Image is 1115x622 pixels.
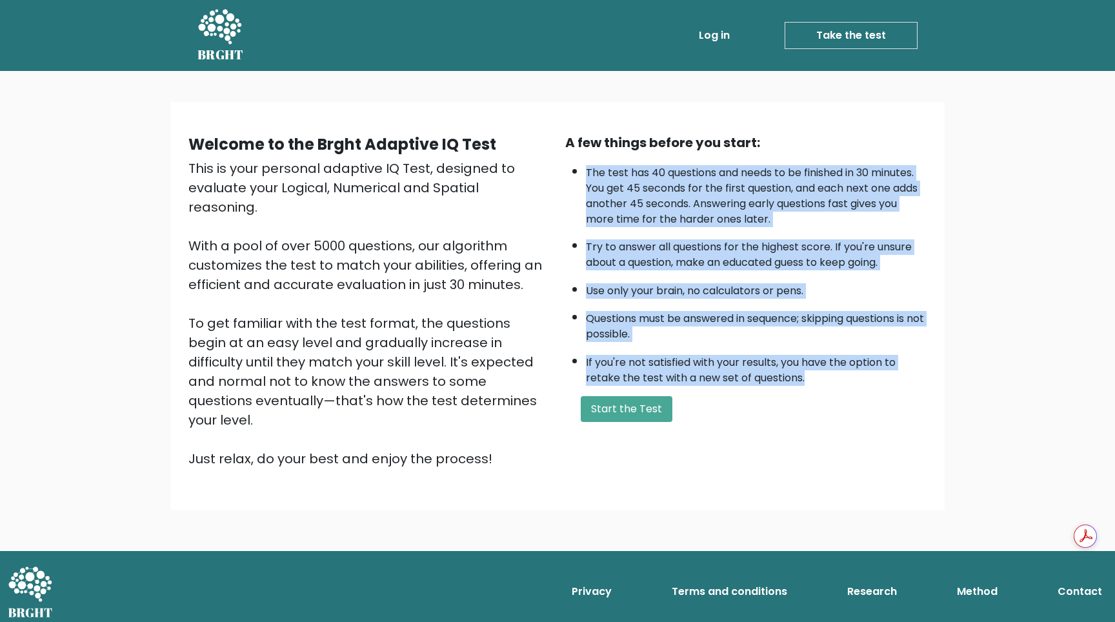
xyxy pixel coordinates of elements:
div: This is your personal adaptive IQ Test, designed to evaluate your Logical, Numerical and Spatial ... [188,159,550,468]
h5: BRGHT [197,47,244,63]
a: Log in [694,23,735,48]
a: Take the test [785,22,918,49]
a: Research [842,579,902,605]
div: A few things before you start: [565,133,927,152]
li: Questions must be answered in sequence; skipping questions is not possible. [586,305,927,342]
b: Welcome to the Brght Adaptive IQ Test [188,134,496,155]
a: Privacy [567,579,617,605]
li: The test has 40 questions and needs to be finished in 30 minutes. You get 45 seconds for the firs... [586,159,927,227]
a: Method [952,579,1003,605]
li: Try to answer all questions for the highest score. If you're unsure about a question, make an edu... [586,233,927,270]
a: Terms and conditions [667,579,792,605]
li: If you're not satisfied with your results, you have the option to retake the test with a new set ... [586,348,927,386]
a: BRGHT [197,5,244,66]
li: Use only your brain, no calculators or pens. [586,277,927,299]
a: Contact [1052,579,1107,605]
button: Start the Test [581,396,672,422]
